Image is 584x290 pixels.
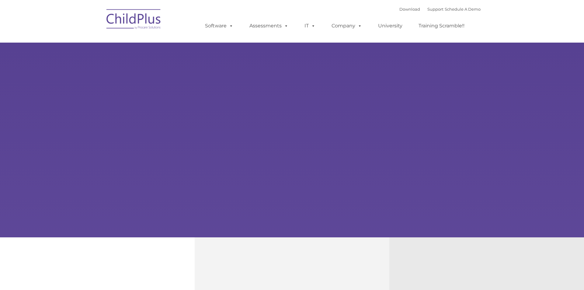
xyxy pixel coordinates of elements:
a: Training Scramble!! [412,20,471,32]
img: ChildPlus by Procare Solutions [103,5,164,35]
a: Schedule A Demo [445,7,481,12]
a: Download [399,7,420,12]
a: Assessments [243,20,294,32]
a: Software [199,20,239,32]
a: Support [427,7,443,12]
a: IT [298,20,322,32]
a: Company [325,20,368,32]
font: | [399,7,481,12]
a: University [372,20,408,32]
